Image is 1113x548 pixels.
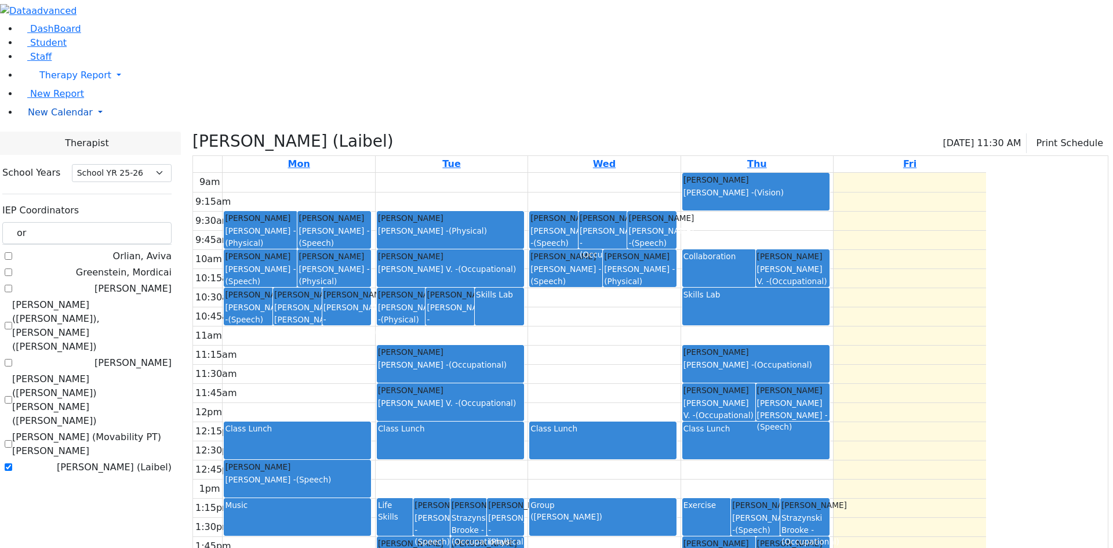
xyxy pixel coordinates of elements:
[193,310,239,324] div: 10:45am
[488,499,522,511] div: [PERSON_NAME]
[683,397,755,421] div: [PERSON_NAME] V. -
[476,289,523,300] div: Skills Lab
[683,359,828,371] div: [PERSON_NAME] -
[30,51,52,62] span: Staff
[225,251,296,262] div: [PERSON_NAME]
[427,302,474,337] div: [PERSON_NAME] -
[757,397,828,433] div: [PERSON_NAME] [PERSON_NAME] -
[449,226,487,235] span: (Physical)
[530,251,602,262] div: [PERSON_NAME]
[378,359,523,371] div: [PERSON_NAME] -
[440,156,463,172] a: September 9, 2025
[378,263,523,275] div: [PERSON_NAME] V. -
[30,88,84,99] span: New Report
[381,315,419,324] span: (Physical)
[19,37,67,48] a: Student
[225,225,296,249] div: [PERSON_NAME] -
[683,499,730,511] div: Exercise
[225,263,296,287] div: [PERSON_NAME] -
[683,187,828,198] div: [PERSON_NAME] -
[757,384,828,396] div: [PERSON_NAME]
[19,88,84,99] a: New Report
[299,225,370,249] div: [PERSON_NAME] -
[225,277,260,286] span: (Speech)
[449,360,507,369] span: (Occupational)
[225,423,370,434] div: Class Lunch
[604,277,642,286] span: (Physical)
[754,188,784,197] span: (Vision)
[193,444,239,458] div: 12:30pm
[754,360,812,369] span: (Occupational)
[378,423,523,434] div: Class Lunch
[604,251,675,262] div: [PERSON_NAME]
[683,174,828,186] div: [PERSON_NAME]
[757,422,792,431] span: (Speech)
[2,166,60,180] label: School Years
[28,107,93,118] span: New Calendar
[604,263,675,287] div: [PERSON_NAME] -
[378,212,523,224] div: [PERSON_NAME]
[452,537,510,546] span: (Occupational)
[378,346,523,358] div: [PERSON_NAME]
[378,397,523,409] div: [PERSON_NAME] V. -
[225,238,263,248] span: (Physical)
[378,225,523,237] div: [PERSON_NAME] -
[197,482,223,496] div: 1pm
[530,263,602,287] div: [PERSON_NAME] -
[225,461,370,473] div: [PERSON_NAME]
[769,277,827,286] span: (Occupational)
[427,326,485,336] span: (Occupational)
[414,512,449,547] div: [PERSON_NAME] -
[580,225,627,260] div: [PERSON_NAME] -
[683,346,828,358] div: [PERSON_NAME]
[580,212,627,224] div: [PERSON_NAME]
[274,302,321,337] div: [PERSON_NAME] [PERSON_NAME] -
[12,372,172,428] label: [PERSON_NAME] ([PERSON_NAME]) [PERSON_NAME] ([PERSON_NAME])
[452,512,486,547] div: Strazynski Brooke -
[696,411,754,420] span: (Occupational)
[533,238,569,248] span: (Speech)
[225,289,272,300] div: [PERSON_NAME]
[2,204,79,217] label: IEP Coordinators
[57,460,172,474] label: [PERSON_NAME] (Laibel)
[193,214,233,228] div: 9:30am
[30,37,67,48] span: Student
[193,252,224,266] div: 10am
[39,70,111,81] span: Therapy Report
[193,424,239,438] div: 12:15pm
[299,263,370,287] div: [PERSON_NAME] -
[225,499,370,511] div: Music
[488,512,522,547] div: [PERSON_NAME] -
[197,175,223,189] div: 9am
[193,348,239,362] div: 11:15am
[530,212,577,224] div: [PERSON_NAME]
[12,298,172,354] label: [PERSON_NAME] ([PERSON_NAME]), [PERSON_NAME] ([PERSON_NAME])
[378,251,523,262] div: [PERSON_NAME]
[323,326,381,336] span: (Occupational)
[458,264,516,274] span: (Occupational)
[193,329,224,343] div: 11am
[193,291,239,304] div: 10:30am
[228,315,263,324] span: (Speech)
[193,367,239,381] div: 11:30am
[299,238,334,248] span: (Speech)
[628,212,675,224] div: [PERSON_NAME]
[732,512,779,536] div: [PERSON_NAME] -
[735,525,770,535] span: (Speech)
[193,463,239,477] div: 12:45pm
[414,499,449,511] div: [PERSON_NAME]
[378,499,412,523] div: Life Skills
[299,277,337,286] span: (Physical)
[683,251,755,262] div: Collaboration
[193,233,233,247] div: 9:45am
[274,289,321,300] div: [PERSON_NAME]
[530,225,577,249] div: [PERSON_NAME] -
[683,289,828,300] div: Skills Lab
[757,251,828,262] div: [PERSON_NAME]
[296,475,332,484] span: (Speech)
[427,289,474,300] div: [PERSON_NAME]
[12,430,172,458] label: [PERSON_NAME] (Movability PT) [PERSON_NAME]
[299,251,370,262] div: [PERSON_NAME]
[193,405,224,419] div: 12pm
[757,263,828,287] div: [PERSON_NAME] V. -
